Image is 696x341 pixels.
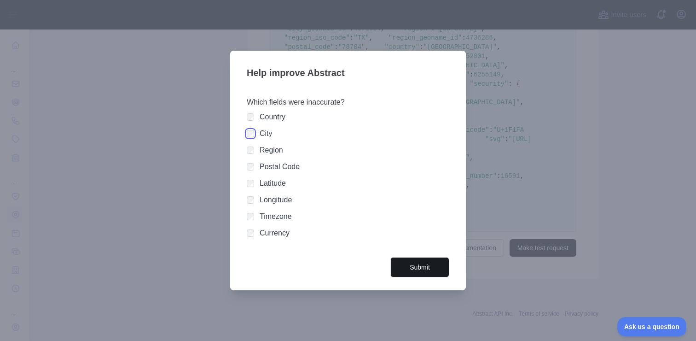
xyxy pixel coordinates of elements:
[260,179,286,187] label: Latitude
[247,97,449,108] h3: Which fields were inaccurate?
[260,196,292,204] label: Longitude
[260,129,273,137] label: City
[260,113,285,121] label: Country
[260,212,292,220] label: Timezone
[260,163,300,170] label: Postal Code
[390,257,449,278] button: Submit
[260,229,290,237] label: Currency
[617,317,687,336] iframe: Toggle Customer Support
[260,146,283,154] label: Region
[247,62,449,86] h3: Help improve Abstract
